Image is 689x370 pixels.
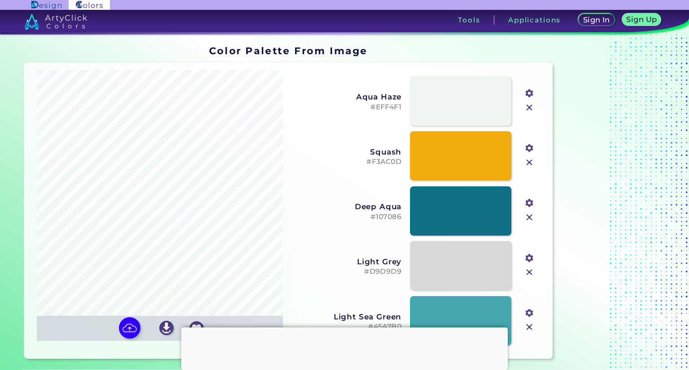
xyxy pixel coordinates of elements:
img: icon_close.svg [523,211,535,223]
h3: Light Sea Green [295,312,401,321]
iframe: Advertisement [181,327,508,368]
h3: Tools [458,17,480,23]
img: ArtyClick Design logo [31,1,61,9]
h5: Sign In [584,17,609,23]
h3: Squash [295,147,401,156]
a: Sign In [580,14,613,26]
img: logo_artyclick_colors_white.svg [24,13,87,30]
img: icon_close.svg [523,321,535,333]
h3: Applications [508,17,561,23]
h5: #F3AC0D [295,158,401,166]
h5: Sign Up [628,16,656,23]
img: icon_close.svg [523,157,535,168]
img: icon_download_white.svg [159,321,174,335]
h5: #D9D9D9 [295,267,401,276]
iframe: Advertisement [556,42,668,362]
h3: Light Grey [295,257,401,266]
img: icon_close.svg [523,267,535,278]
h5: #45A7B0 [295,323,401,331]
h5: #EFF4F1 [295,103,401,112]
h3: Aqua Haze [295,92,401,101]
h3: Deep Aqua [295,202,401,211]
a: Sign Up [624,14,659,26]
img: icon_close.svg [523,102,535,113]
img: icon_favourite_white.svg [189,321,204,336]
h5: #107086 [295,213,401,221]
img: icon picture [119,317,140,339]
h1: Color Palette From Image [209,44,368,57]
